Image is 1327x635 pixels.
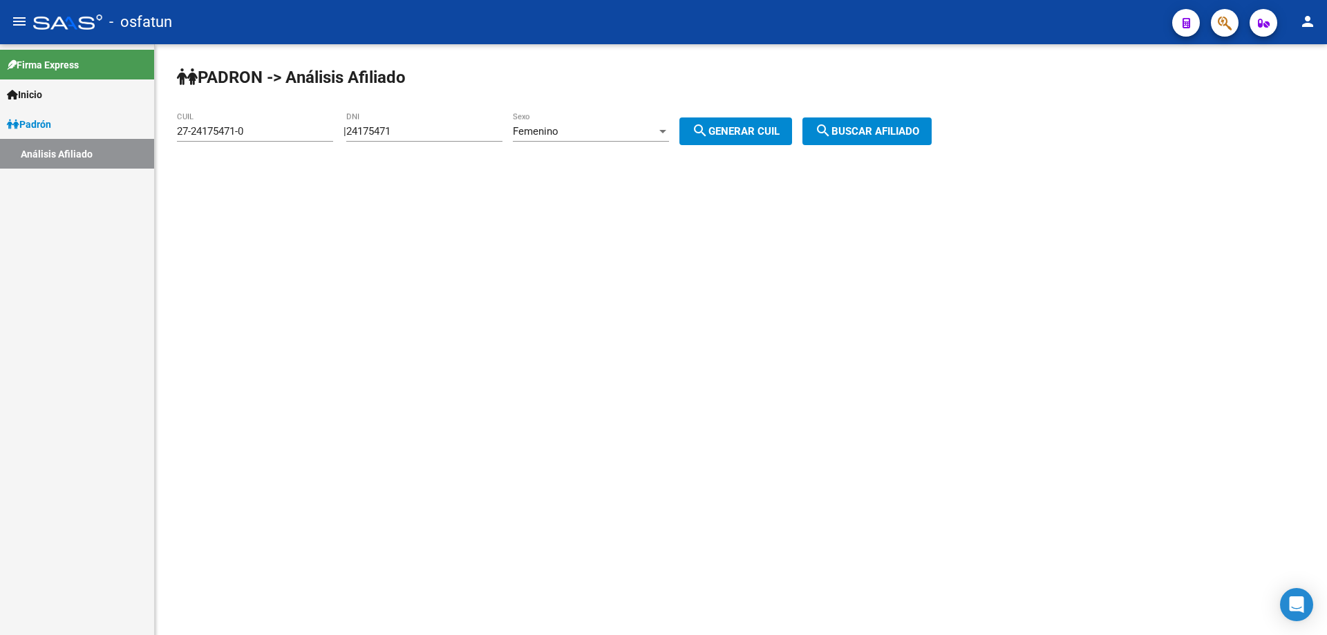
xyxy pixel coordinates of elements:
[692,122,708,139] mat-icon: search
[1280,588,1313,621] div: Open Intercom Messenger
[7,87,42,102] span: Inicio
[513,125,558,138] span: Femenino
[343,125,802,138] div: |
[815,122,831,139] mat-icon: search
[1299,13,1316,30] mat-icon: person
[692,125,780,138] span: Generar CUIL
[7,57,79,73] span: Firma Express
[7,117,51,132] span: Padrón
[815,125,919,138] span: Buscar afiliado
[109,7,172,37] span: - osfatun
[177,68,406,87] strong: PADRON -> Análisis Afiliado
[802,117,932,145] button: Buscar afiliado
[11,13,28,30] mat-icon: menu
[679,117,792,145] button: Generar CUIL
